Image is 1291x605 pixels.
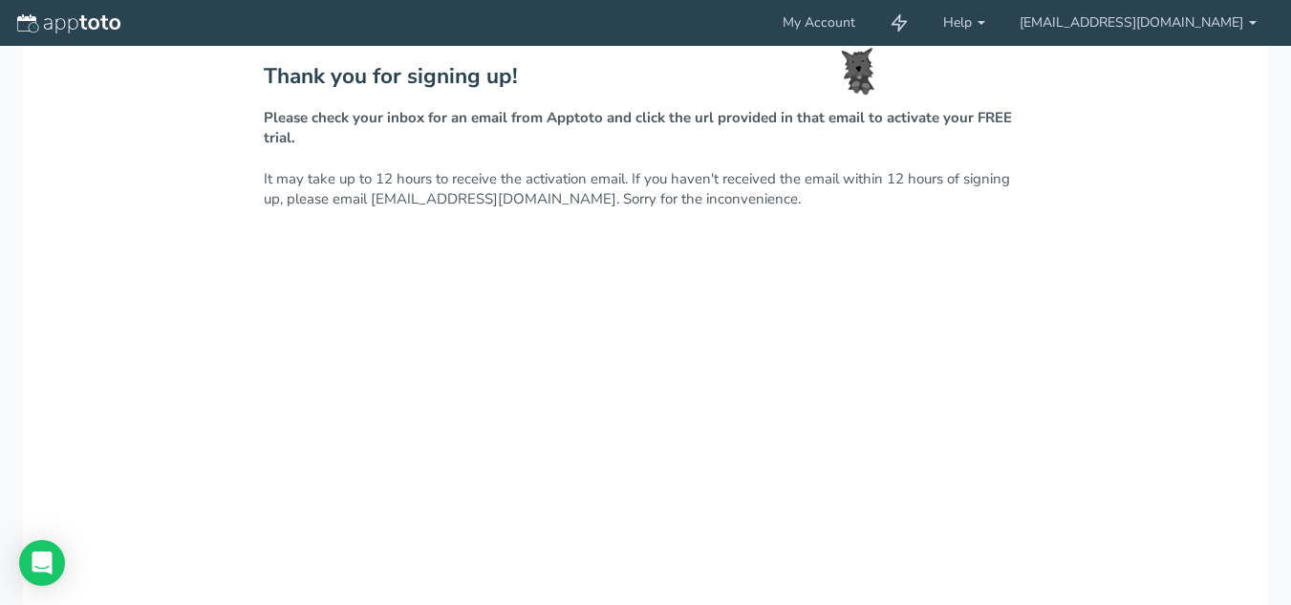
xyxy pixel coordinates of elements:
p: It may take up to 12 hours to receive the activation email. If you haven't received the email wit... [264,108,1028,210]
strong: Please check your inbox for an email from Apptoto and click the url provided in that email to act... [264,108,1012,147]
div: Open Intercom Messenger [19,540,65,586]
h2: Thank you for signing up! [264,65,1028,89]
img: toto-small.png [841,48,875,96]
img: logo-apptoto--white.svg [17,14,120,33]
